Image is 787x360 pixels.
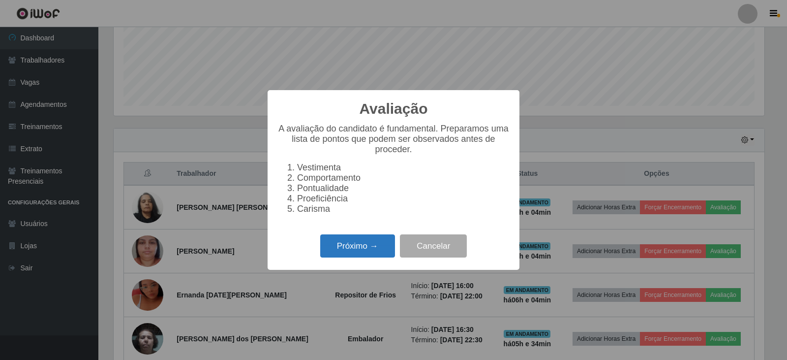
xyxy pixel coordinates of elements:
li: Carisma [297,204,510,214]
li: Pontualidade [297,183,510,194]
li: Proeficiência [297,194,510,204]
button: Cancelar [400,234,467,258]
p: A avaliação do candidato é fundamental. Preparamos uma lista de pontos que podem ser observados a... [277,124,510,155]
li: Comportamento [297,173,510,183]
h2: Avaliação [360,100,428,118]
button: Próximo → [320,234,395,258]
li: Vestimenta [297,163,510,173]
